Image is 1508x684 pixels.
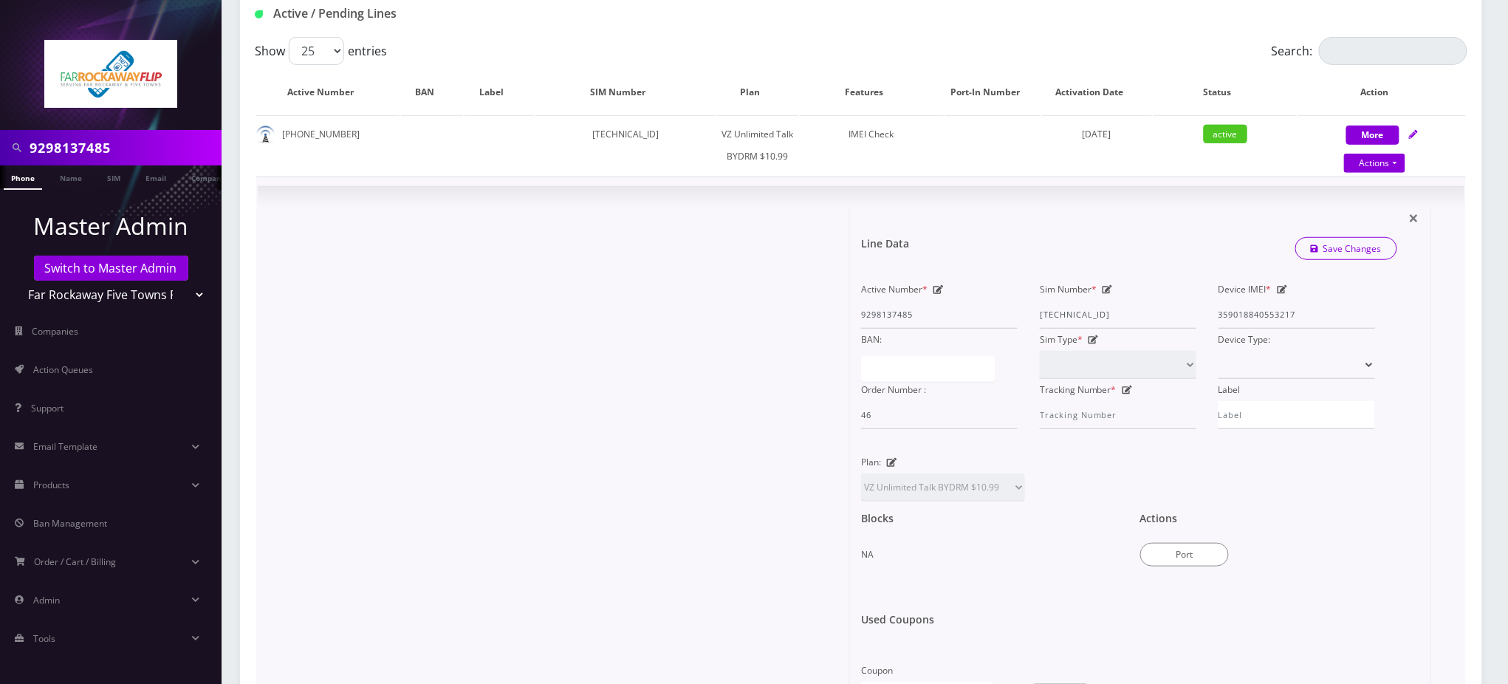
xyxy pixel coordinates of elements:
label: Tracking Number [1040,379,1117,401]
th: Features: activate to sort column ascending [800,71,943,114]
button: Save Changes [1295,238,1398,260]
th: Port-In Number: activate to sort column ascending [945,71,1041,114]
select: Showentries [289,37,344,65]
button: Port [1140,543,1229,567]
label: Plan: [861,451,881,473]
th: BAN: activate to sort column ascending [401,71,462,114]
th: Active Number: activate to sort column ascending [256,71,400,114]
span: Support [31,402,64,414]
label: Device IMEI [1219,278,1272,301]
label: Label [1219,379,1241,401]
a: Phone [4,165,42,190]
input: Search in Company [30,134,218,162]
span: Tools [33,632,55,645]
th: Label: activate to sort column ascending [465,71,534,114]
h1: Blocks [861,513,894,525]
td: [PHONE_NUMBER] [256,115,400,175]
h1: Active / Pending Lines [255,7,644,21]
th: Action: activate to sort column ascending [1298,71,1466,114]
input: IMEI [1219,301,1375,329]
label: Sim Type [1040,329,1083,351]
img: default.png [256,126,275,144]
div: IMEI Check [800,123,943,146]
span: Companies [32,325,79,338]
div: NA [861,525,1118,566]
th: SIM Number: activate to sort column ascending [535,71,716,114]
label: Sim Number [1040,278,1097,301]
span: active [1204,125,1247,143]
a: Switch to Master Admin [34,256,188,281]
input: Sim Number [1040,301,1196,329]
label: Device Type: [1219,329,1271,351]
a: Actions [1344,154,1405,173]
img: Active / Pending Lines [255,10,263,18]
label: Order Number : [861,379,926,401]
input: Label [1219,401,1375,429]
button: More [1346,126,1399,145]
label: Coupon [861,660,893,682]
h1: Actions [1140,513,1178,525]
span: [DATE] [1083,128,1111,140]
span: Email Template [33,440,97,453]
span: Order / Cart / Billing [35,555,117,568]
td: [TECHNICAL_ID] [535,115,716,175]
label: Active Number [861,278,928,301]
input: Tracking Number [1040,401,1196,429]
img: Far Rockaway Five Towns Flip [44,40,177,108]
span: Admin [33,594,60,606]
th: Activation Date: activate to sort column ascending [1042,71,1152,114]
label: BAN: [861,329,882,351]
span: Action Queues [33,363,93,376]
td: VZ Unlimited Talk BYDRM $10.99 [717,115,798,175]
h1: Used Coupons [861,614,934,626]
th: Status: activate to sort column ascending [1154,71,1297,114]
label: Search: [1272,37,1467,65]
input: Active Number [861,301,1018,329]
input: Order Number [861,401,1018,429]
span: Products [33,479,69,491]
a: Email [138,165,174,188]
a: Company [184,165,233,188]
h1: Line Data [861,238,909,250]
label: Show entries [255,37,387,65]
a: Save Changes [1295,237,1398,260]
a: SIM [100,165,128,188]
span: Ban Management [33,517,107,530]
th: Plan: activate to sort column ascending [717,71,798,114]
input: Search: [1319,37,1467,65]
span: × [1409,205,1419,230]
a: Name [52,165,89,188]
